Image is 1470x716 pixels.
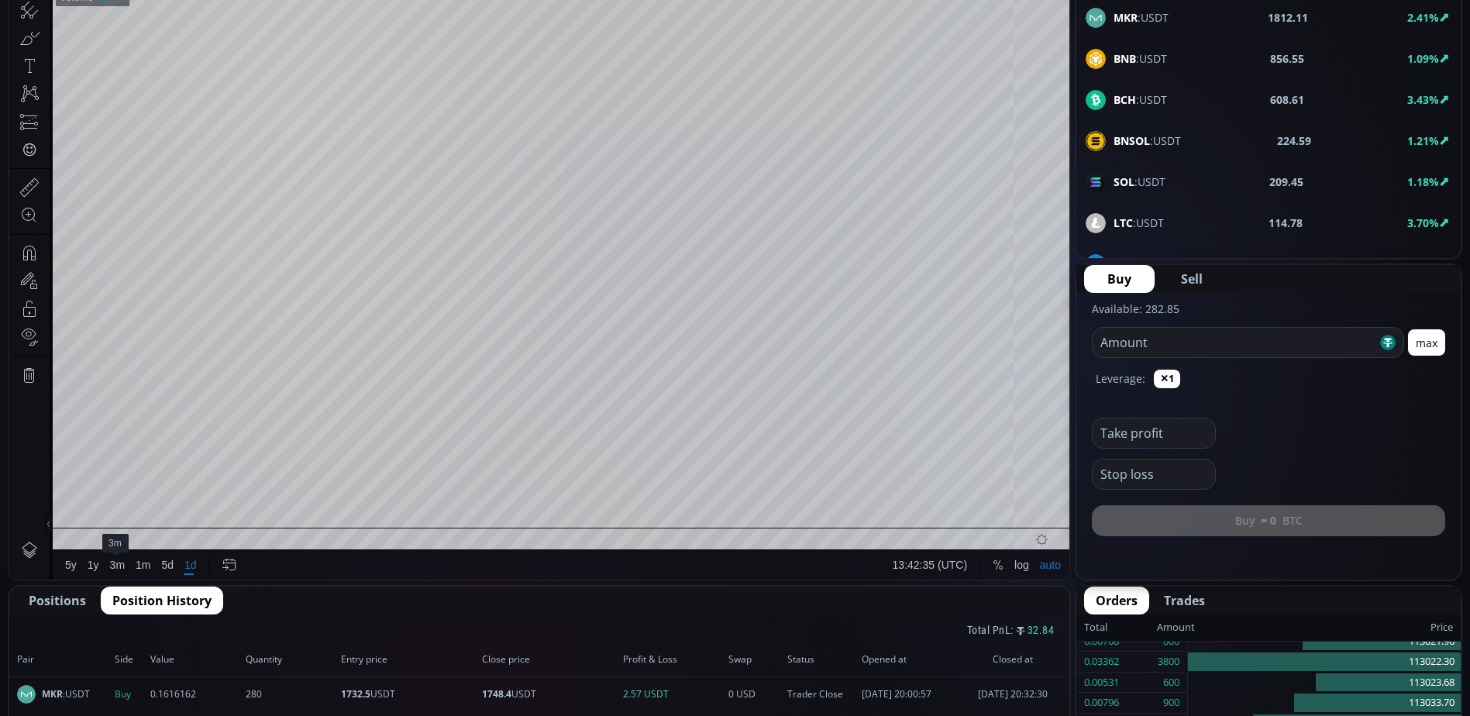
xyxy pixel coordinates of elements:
[1084,652,1119,672] div: 0.03362
[623,687,724,701] span: 2.57 USDT
[964,687,1062,701] span: [DATE] 20:32:30
[101,623,115,635] div: 3m
[14,207,26,222] div: 
[1114,215,1164,231] span: :USDT
[129,9,144,21] div: 1 m
[1270,50,1304,67] b: 856.55
[1163,673,1179,693] div: 600
[90,56,115,67] div: 13.64
[1407,51,1439,66] b: 1.09%
[1407,174,1439,189] b: 1.18%
[1407,215,1439,230] b: 3.70%
[1269,174,1303,190] b: 209.45
[1000,614,1025,644] div: Toggle Log Scale
[1114,133,1181,149] span: :USDT
[75,36,91,50] div: 1
[1277,133,1311,149] b: 224.59
[1005,623,1020,635] div: log
[1114,51,1136,66] b: BNB
[50,36,75,50] div: BTC
[341,652,477,666] span: Entry price
[862,687,959,701] span: [DATE] 20:00:57
[1269,215,1303,231] b: 114.78
[1114,174,1165,190] span: :USDT
[1188,652,1461,673] div: 113022.30
[246,687,336,701] span: 280
[482,687,511,701] b: 1748.4
[623,652,724,666] span: Profit & Loss
[964,652,1062,666] span: Closed at
[1096,591,1138,610] span: Orders
[17,587,98,614] button: Positions
[50,56,84,67] div: Volume
[175,623,188,635] div: 1d
[1188,632,1461,652] div: 113021.96
[153,623,165,635] div: 5d
[1407,133,1439,148] b: 1.21%
[36,578,43,599] div: Hide Drawings Toolbar
[1114,256,1175,272] span: :USDT
[210,9,255,21] div: Compare
[1084,587,1149,614] button: Orders
[297,38,303,50] div: L
[482,652,618,666] span: Close price
[115,652,146,666] span: Side
[184,38,232,50] div: 112980.19
[341,687,477,701] span: USDT
[1152,587,1217,614] button: Trades
[246,652,336,666] span: Quantity
[1114,91,1167,108] span: :USDT
[115,687,146,701] span: Buy
[1114,256,1144,271] b: DASH
[1114,50,1167,67] span: :USDT
[91,36,138,50] div: Bitcoin
[1114,92,1136,107] b: BCH
[1028,622,1055,639] span: 32.84
[1407,256,1439,271] b: 2.28%
[1084,673,1119,693] div: 0.00531
[1280,256,1302,272] b: 24.2
[1163,693,1179,713] div: 900
[1092,301,1179,316] label: Available: 282.85
[1158,265,1226,293] button: Sell
[1408,329,1445,356] button: max
[245,38,292,50] div: 113104.86
[1084,265,1155,293] button: Buy
[363,38,411,50] div: 113062.94
[1270,91,1304,108] b: 608.61
[341,687,370,701] b: 1732.5
[878,614,963,644] button: 13:42:35 (UTC)
[1096,370,1145,387] label: Leverage:
[1188,693,1461,714] div: 113033.70
[356,38,363,50] div: C
[1181,270,1203,288] span: Sell
[1107,270,1131,288] span: Buy
[1114,133,1150,148] b: BNSOL
[1114,215,1133,230] b: LTC
[291,9,338,21] div: Indicators
[1084,618,1157,638] div: Total
[17,652,110,666] span: Pair
[1164,591,1205,610] span: Trades
[862,652,959,666] span: Opened at
[112,591,212,610] span: Position History
[78,623,90,635] div: 1y
[1025,614,1057,644] div: Toggle Auto Scale
[1084,693,1119,713] div: 0.00796
[482,687,618,701] span: USDT
[237,38,245,50] div: H
[150,652,241,666] span: Value
[883,623,958,635] span: 13:42:35 (UTC)
[1158,652,1179,672] div: 3800
[126,623,141,635] div: 1m
[728,687,783,701] span: 0 USD
[787,652,857,666] span: Status
[1114,9,1169,26] span: :USDT
[150,687,241,701] span: 0.1616162
[1188,673,1461,694] div: 113023.68
[1157,618,1195,638] div: Amount
[56,623,67,635] div: 5y
[42,687,90,701] span: :USDT
[1268,9,1308,26] b: 1812.11
[1114,174,1134,189] b: SOL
